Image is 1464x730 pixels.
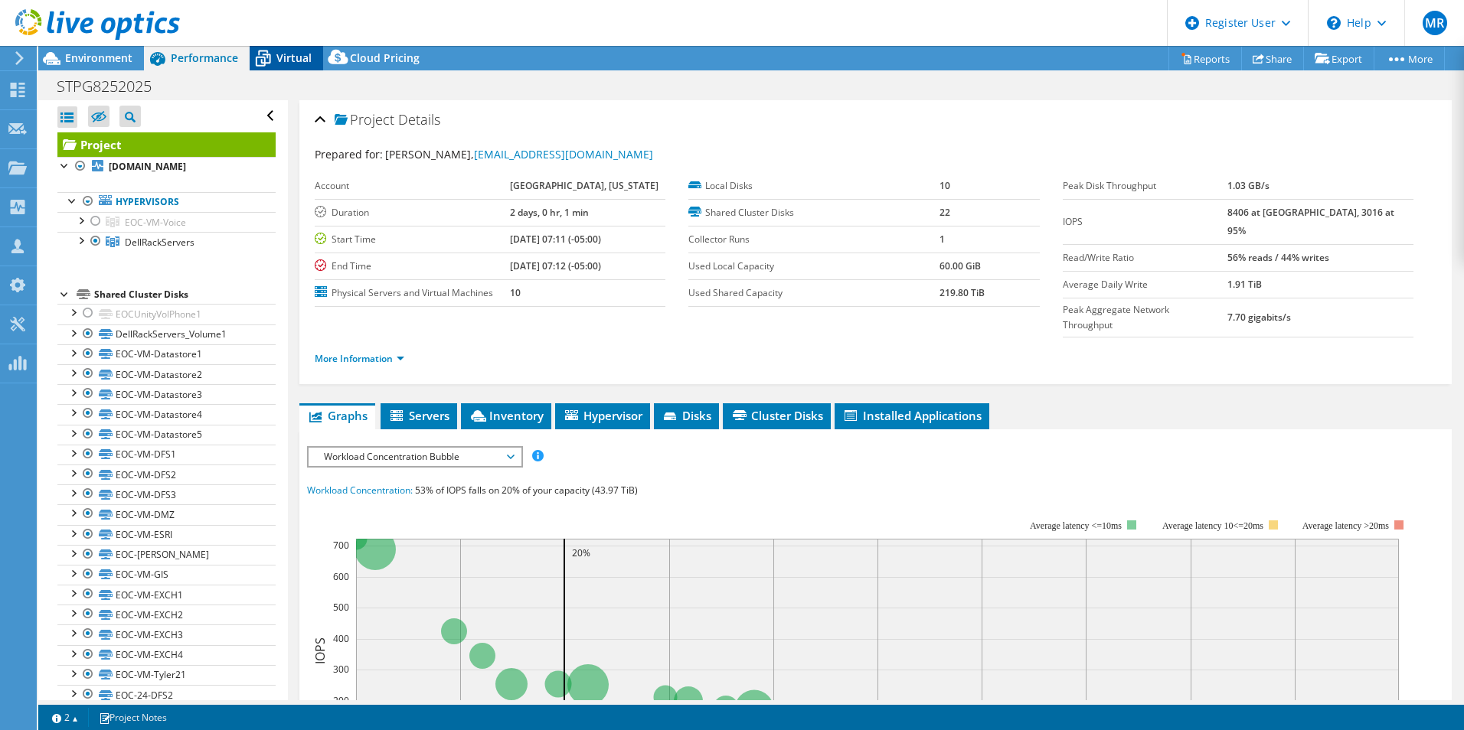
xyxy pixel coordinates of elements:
label: Collector Runs [688,232,940,247]
label: Average Daily Write [1063,277,1227,292]
label: Local Disks [688,178,940,194]
span: Cloud Pricing [350,51,420,65]
a: EOC-VM-ESRI [57,525,276,545]
a: EOC-VM-EXCH2 [57,605,276,624]
text: 300 [333,663,349,676]
a: Share [1241,47,1304,70]
a: More Information [315,352,404,365]
a: EOC-VM-EXCH1 [57,585,276,605]
span: Virtual [276,51,312,65]
text: IOPS [312,637,328,664]
b: 10 [940,179,950,192]
a: EOC-VM-Tyler21 [57,665,276,685]
label: Peak Aggregate Network Throughput [1063,302,1227,333]
label: Peak Disk Throughput [1063,178,1227,194]
a: [EMAIL_ADDRESS][DOMAIN_NAME] [474,147,653,161]
a: EOC-VM-EXCH4 [57,645,276,665]
a: EOC-VM-EXCH3 [57,624,276,644]
a: EOC-VM-Voice [57,212,276,232]
text: Average latency >20ms [1302,520,1389,531]
a: Hypervisors [57,192,276,212]
span: Servers [388,408,449,423]
b: 8406 at [GEOGRAPHIC_DATA], 3016 at 95% [1227,206,1394,237]
b: 10 [510,286,521,299]
span: Hypervisor [563,408,642,423]
a: DellRackServers [57,232,276,252]
b: 2 days, 0 hr, 1 min [510,206,589,219]
a: EOC-[PERSON_NAME] [57,545,276,565]
a: Project [57,132,276,157]
label: Start Time [315,232,510,247]
a: EOC-VM-DFS3 [57,484,276,504]
span: Workload Concentration Bubble [316,448,513,466]
text: 500 [333,601,349,614]
a: EOC-VM-Datastore3 [57,384,276,404]
b: 56% reads / 44% writes [1227,251,1329,264]
span: Details [398,110,440,129]
a: EOC-VM-Datastore2 [57,364,276,384]
span: Graphs [307,408,368,423]
span: Performance [171,51,238,65]
span: DellRackServers [125,236,194,249]
b: 219.80 TiB [940,286,985,299]
span: Inventory [469,408,544,423]
b: 1 [940,233,945,246]
a: 2 [41,708,89,727]
label: Shared Cluster Disks [688,205,940,220]
a: EOCUnityVolPhone1 [57,304,276,324]
tspan: Average latency <=10ms [1030,520,1122,531]
span: MR [1423,11,1447,35]
tspan: Average latency 10<=20ms [1162,520,1263,531]
span: Project [335,112,394,128]
b: [GEOGRAPHIC_DATA], [US_STATE] [510,179,658,192]
b: 22 [940,206,950,219]
span: Cluster Disks [730,408,823,423]
div: Shared Cluster Disks [94,285,276,304]
b: 1.03 GB/s [1227,179,1270,192]
span: Installed Applications [842,408,982,423]
label: IOPS [1063,214,1227,230]
span: Disks [662,408,711,423]
a: EOC-VM-DFS1 [57,445,276,464]
label: Read/Write Ratio [1063,250,1227,266]
a: EOC-VM-GIS [57,565,276,585]
b: [DOMAIN_NAME] [109,160,186,173]
a: EOC-VM-Datastore5 [57,425,276,445]
label: Prepared for: [315,147,383,161]
a: EOC-VM-Datastore1 [57,344,276,364]
a: EOC-VM-DMZ [57,504,276,524]
a: Project Notes [88,708,178,727]
label: Physical Servers and Virtual Machines [315,285,510,301]
span: EOC-VM-Voice [125,216,186,229]
label: Used Shared Capacity [688,285,940,301]
text: 20% [572,546,590,559]
h1: STPG8252025 [50,78,175,95]
a: Reports [1168,47,1242,70]
span: Environment [65,51,132,65]
label: End Time [315,259,510,274]
span: Workload Concentration: [307,484,413,497]
b: 7.70 gigabits/s [1227,311,1291,324]
a: EOC-24-DFS2 [57,685,276,705]
a: EOC-VM-DFS2 [57,464,276,484]
a: More [1374,47,1445,70]
a: EOC-VM-Datastore4 [57,404,276,424]
b: 60.00 GiB [940,259,981,272]
text: 400 [333,632,349,645]
span: [PERSON_NAME], [385,147,653,161]
label: Account [315,178,510,194]
b: [DATE] 07:12 (-05:00) [510,259,601,272]
b: [DATE] 07:11 (-05:00) [510,233,601,246]
b: 1.91 TiB [1227,278,1262,291]
span: 53% of IOPS falls on 20% of your capacity (43.97 TiB) [415,484,638,497]
label: Duration [315,205,510,220]
text: 200 [333,694,349,707]
a: DellRackServers_Volume1 [57,324,276,344]
label: Used Local Capacity [688,259,940,274]
a: [DOMAIN_NAME] [57,157,276,177]
text: 700 [333,539,349,552]
a: Export [1303,47,1374,70]
svg: \n [1327,16,1341,30]
text: 600 [333,570,349,583]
